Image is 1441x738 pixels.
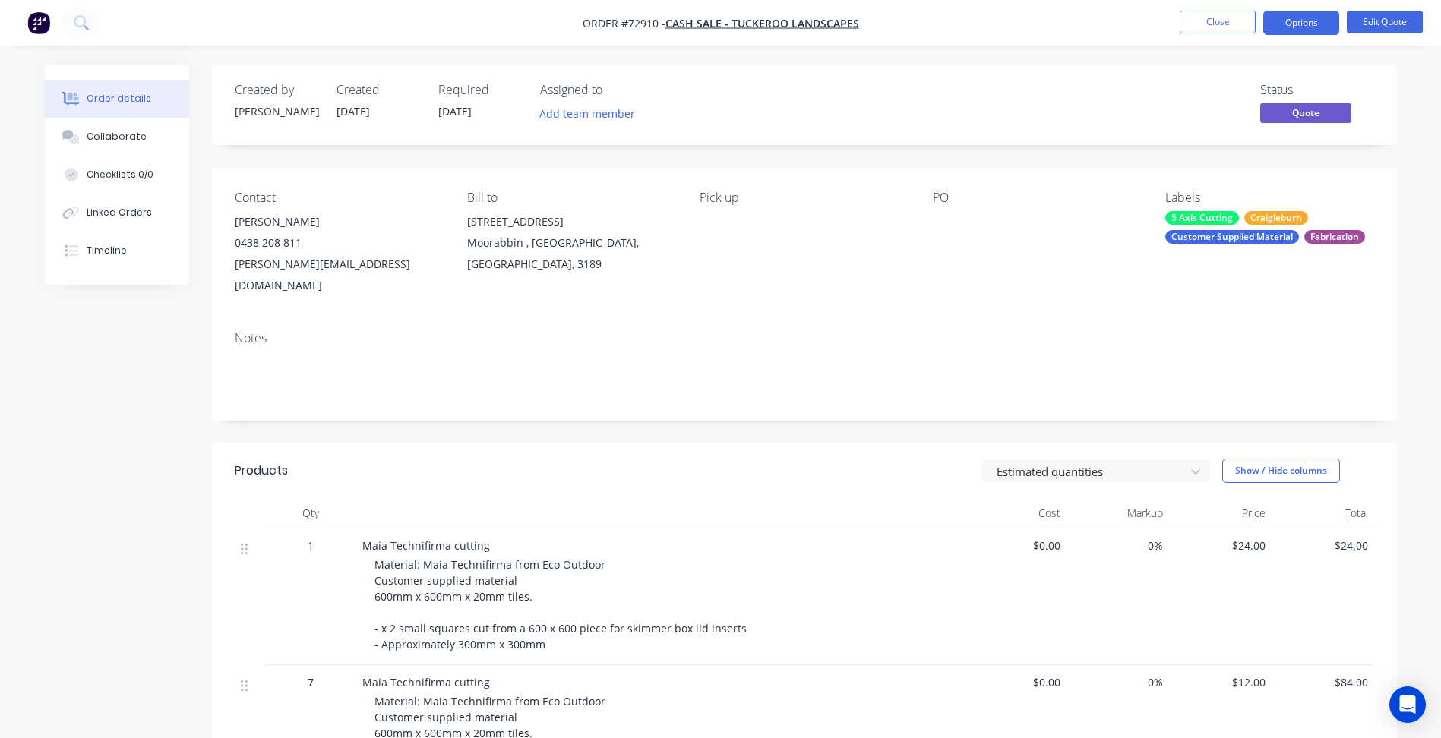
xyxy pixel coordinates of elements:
div: [PERSON_NAME]0438 208 811[PERSON_NAME][EMAIL_ADDRESS][DOMAIN_NAME] [235,211,443,296]
div: Moorabbin , [GEOGRAPHIC_DATA], [GEOGRAPHIC_DATA], 3189 [467,232,675,275]
span: Maia Technifirma cutting [362,675,490,689]
div: Bill to [467,191,675,205]
div: [PERSON_NAME][EMAIL_ADDRESS][DOMAIN_NAME] [235,254,443,296]
div: Checklists 0/0 [87,168,153,181]
div: Order details [87,92,151,106]
button: Options [1263,11,1339,35]
span: [DATE] [438,104,472,118]
div: [STREET_ADDRESS] [467,211,675,232]
button: Linked Orders [45,194,189,232]
div: [STREET_ADDRESS]Moorabbin , [GEOGRAPHIC_DATA], [GEOGRAPHIC_DATA], 3189 [467,211,675,275]
button: Order details [45,80,189,118]
div: Labels [1165,191,1373,205]
div: Markup [1067,498,1169,528]
button: Edit Quote [1347,11,1423,33]
div: Assigned to [540,83,692,97]
button: Add team member [531,103,643,124]
button: Add team member [540,103,643,124]
div: [PERSON_NAME] [235,211,443,232]
div: Cost [964,498,1067,528]
div: PO [933,191,1141,205]
span: 0% [1073,674,1163,690]
div: Contact [235,191,443,205]
div: Fabrication [1304,230,1365,244]
div: Timeline [87,244,127,257]
div: 0438 208 811 [235,232,443,254]
div: Open Intercom Messenger [1389,686,1426,723]
span: $12.00 [1175,674,1266,690]
span: $0.00 [970,674,1060,690]
div: Required [438,83,522,97]
span: $0.00 [970,538,1060,553]
img: Factory [27,11,50,34]
div: Created by [235,83,318,97]
div: Qty [265,498,356,528]
div: Notes [235,331,1374,345]
span: 0% [1073,538,1163,553]
span: $24.00 [1278,538,1368,553]
div: Collaborate [87,130,147,143]
span: [DATE] [337,104,370,118]
button: Checklists 0/0 [45,156,189,194]
span: $24.00 [1175,538,1266,553]
div: Price [1169,498,1272,528]
span: 1 [308,538,314,553]
div: Products [235,462,288,480]
div: [PERSON_NAME] [235,103,318,119]
div: Customer Supplied Material [1165,230,1299,244]
span: Quote [1260,103,1351,122]
span: 7 [308,674,314,690]
div: Linked Orders [87,206,152,219]
div: Craigieburn [1244,211,1308,225]
span: Maia Technifirma cutting [362,538,490,553]
span: $84.00 [1278,674,1368,690]
div: Status [1260,83,1374,97]
div: Created [337,83,420,97]
a: Cash Sale - Tuckeroo Landscapes [665,16,859,30]
div: 5 Axis Cutting [1165,211,1239,225]
span: Order #72910 - [583,16,665,30]
button: Show / Hide columns [1222,459,1340,483]
button: Timeline [45,232,189,270]
div: Total [1272,498,1374,528]
span: Material: Maia Technifirma from Eco Outdoor Customer supplied material 600mm x 600mm x 20mm tiles... [374,557,747,651]
button: Collaborate [45,118,189,156]
div: Pick up [700,191,908,205]
button: Close [1180,11,1256,33]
